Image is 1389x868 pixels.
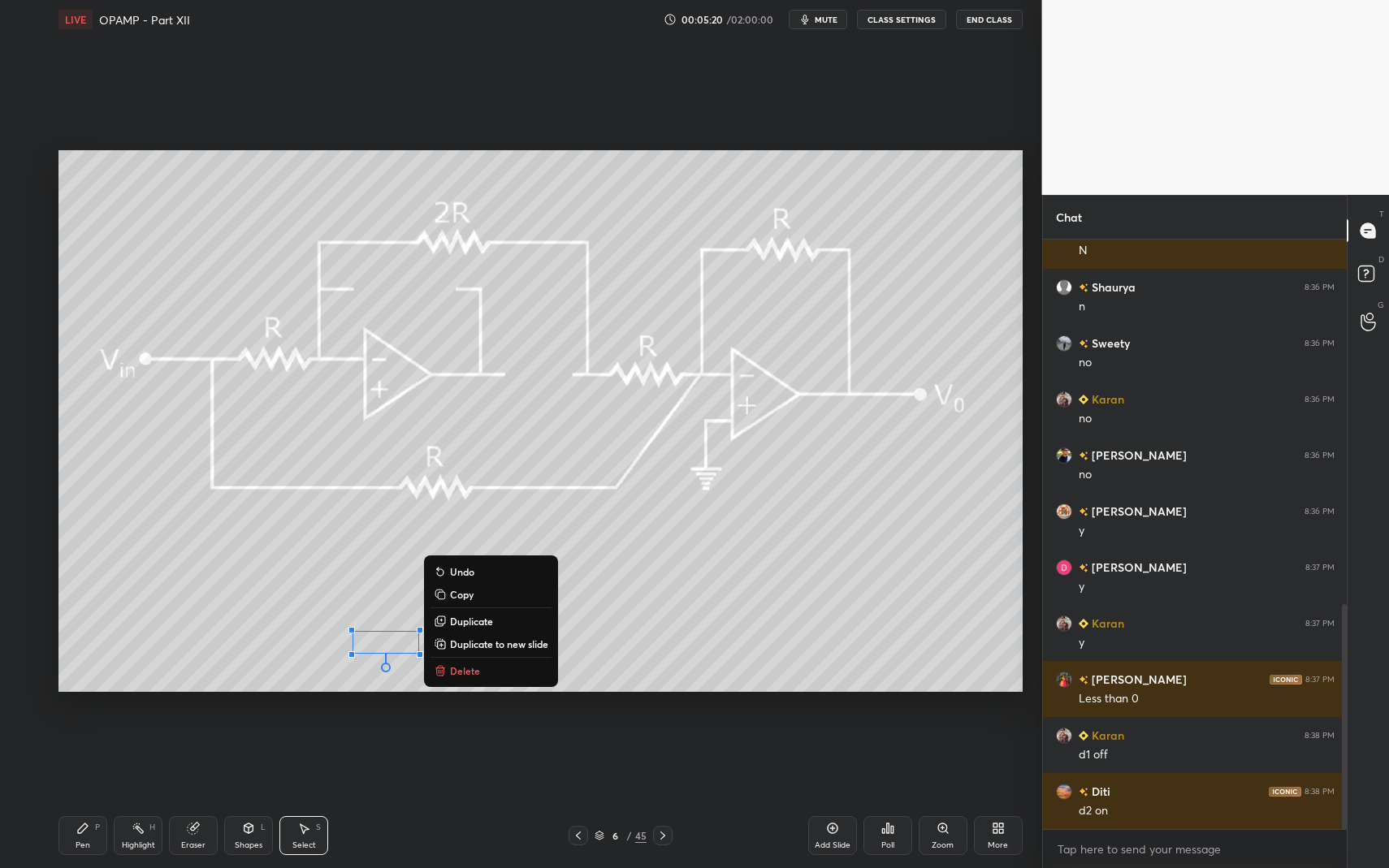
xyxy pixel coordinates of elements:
img: iconic-dark.1390631f.png [1269,787,1301,797]
div: Zoom [932,841,954,849]
img: default.png [1056,279,1072,296]
h6: Diti [1088,783,1110,800]
img: no-rating-badge.077c3623.svg [1079,788,1088,797]
div: 8:36 PM [1305,339,1335,348]
div: no [1079,467,1335,483]
div: / [627,831,632,840]
div: 8:37 PM [1305,675,1335,684]
div: d1 off [1079,747,1335,763]
div: no [1079,355,1335,371]
div: Less than 0 [1079,691,1335,707]
img: fec520b3476e4e82b9805c71054fecfe.jpg [1056,728,1072,744]
p: Duplicate [450,615,493,628]
img: no-rating-badge.077c3623.svg [1079,508,1088,517]
img: Learner_Badge_beginner_1_8b307cf2a0.svg [1079,395,1088,404]
h6: Karan [1088,391,1124,408]
img: no-rating-badge.077c3623.svg [1079,452,1088,461]
img: 15d63d1dc71e40deadaebccc2ba110a2.jpg [1056,503,1072,520]
div: 8:37 PM [1305,619,1335,628]
img: no-rating-badge.077c3623.svg [1079,340,1088,349]
div: y [1079,579,1335,595]
p: Copy [450,588,474,601]
div: 8:36 PM [1305,395,1335,404]
h6: [PERSON_NAME] [1088,447,1187,464]
div: Poll [881,841,894,849]
div: d2 on [1079,803,1335,819]
img: AEdFTp7hmagYNN3IWuiYzYUKiDJCJdAxhpYb1n3_MOeC=s96-c [1056,784,1072,800]
img: no-rating-badge.077c3623.svg [1079,564,1088,573]
button: mute [789,10,847,29]
div: Add Slide [815,841,850,849]
button: CLASS SETTINGS [857,10,946,29]
img: no-rating-badge.077c3623.svg [1079,676,1088,685]
h6: Sweety [1088,335,1130,352]
img: 0cbc92bcb38d45509503850315016c51.jpg [1056,447,1072,464]
img: Learner_Badge_beginner_1_8b307cf2a0.svg [1079,731,1088,741]
img: 98f27a400be7445eb1f821b605354d7b.jpg [1056,335,1072,352]
div: S [316,823,321,831]
div: 8:38 PM [1305,787,1335,797]
button: Copy [431,585,552,604]
h4: OPAMP - Part XII [99,12,190,28]
img: no-rating-badge.077c3623.svg [1079,284,1088,293]
button: Duplicate [431,611,552,631]
div: 8:36 PM [1305,507,1335,516]
div: 6 [608,831,624,840]
h6: [PERSON_NAME] [1088,671,1187,688]
button: Delete [431,661,552,680]
span: mute [815,14,837,25]
div: LIVE [58,10,93,29]
h6: [PERSON_NAME] [1088,503,1187,520]
img: fec520b3476e4e82b9805c71054fecfe.jpg [1056,391,1072,408]
h6: Karan [1088,727,1124,744]
img: iconic-dark.1390631f.png [1270,675,1302,684]
div: N [1079,243,1335,259]
div: y [1079,635,1335,651]
div: P [95,823,100,831]
p: Delete [450,664,480,677]
div: 8:36 PM [1305,451,1335,460]
h6: Karan [1088,615,1124,632]
div: no [1079,411,1335,427]
div: Highlight [122,841,155,849]
div: More [988,841,1008,849]
p: D [1378,253,1384,266]
div: 8:37 PM [1305,563,1335,572]
p: Undo [450,565,474,578]
div: 45 [635,828,647,843]
p: G [1378,299,1384,311]
img: Learner_Badge_beginner_1_8b307cf2a0.svg [1079,619,1088,628]
p: Chat [1043,196,1095,239]
button: Duplicate to new slide [431,634,552,654]
div: 8:38 PM [1305,731,1335,741]
div: L [261,823,266,831]
p: T [1379,208,1384,220]
div: H [149,823,155,831]
img: fec520b3476e4e82b9805c71054fecfe.jpg [1056,615,1072,632]
div: Shapes [235,841,262,849]
img: 2856317e378c43c587cfa15a67c9be30.jpg [1056,672,1072,688]
div: Select [292,841,316,849]
button: Undo [431,562,552,581]
div: y [1079,523,1335,539]
h6: Shaurya [1088,279,1136,296]
button: End Class [956,10,1023,29]
div: grid [1043,240,1348,829]
div: Eraser [181,841,206,849]
h6: [PERSON_NAME] [1088,559,1187,576]
div: Pen [76,841,90,849]
div: 8:36 PM [1305,283,1335,292]
div: n [1079,299,1335,315]
img: 3 [1056,559,1072,576]
p: Duplicate to new slide [450,637,548,650]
